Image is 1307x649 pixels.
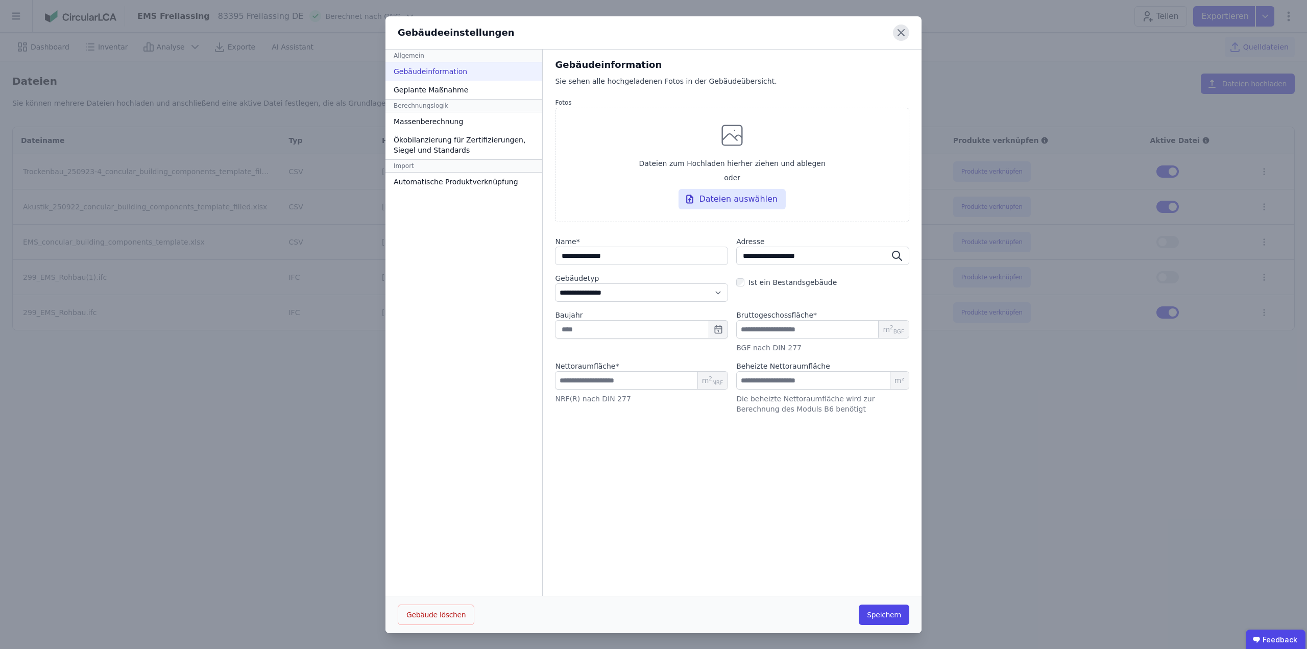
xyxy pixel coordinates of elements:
label: Adresse [736,236,909,247]
span: m² [890,372,909,389]
div: Geplante Maßnahme [385,81,542,99]
div: Berechnungslogik [385,99,542,112]
div: Massenberechnung [385,112,542,131]
button: Speichern [859,605,909,625]
div: Sie sehen alle hochgeladenen Fotos in der Gebäudeübersicht. [555,76,909,97]
label: Gebäudetyp [555,273,728,283]
label: Baujahr [555,310,728,320]
div: BGF nach DIN 277 [736,343,909,353]
span: Dateien zum Hochladen hierher ziehen und ablegen [639,158,826,169]
sub: NRF [712,379,723,386]
div: Ökobilanzierung für Zertifizierungen, Siegel und Standards [385,131,542,159]
label: audits.requiredField [736,310,817,320]
sup: 2 [709,375,712,381]
sub: BGF [893,328,904,334]
div: Die beheizte Nettoraumfläche wird zur Berechnung des Moduls B6 benötigt [736,394,909,414]
div: Gebäudeeinstellungen [398,26,515,40]
div: Allgemein [385,50,542,62]
span: m [883,324,904,334]
div: NRF(R) nach DIN 277 [555,394,728,404]
div: Gebäudeinformation [385,62,542,81]
button: Gebäude löschen [398,605,474,625]
span: m [702,375,723,386]
label: Ist ein Bestandsgebäude [744,277,837,287]
div: Import [385,159,542,173]
span: oder [724,173,740,183]
div: Dateien auswählen [679,189,786,209]
div: Automatische Produktverknüpfung [385,173,542,191]
div: Gebäudeinformation [555,58,909,72]
label: Beheizte Nettoraumfläche [736,361,830,371]
label: Fotos [555,99,909,107]
label: audits.requiredField [555,236,728,247]
sup: 2 [890,324,893,330]
label: audits.requiredField [555,361,619,371]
